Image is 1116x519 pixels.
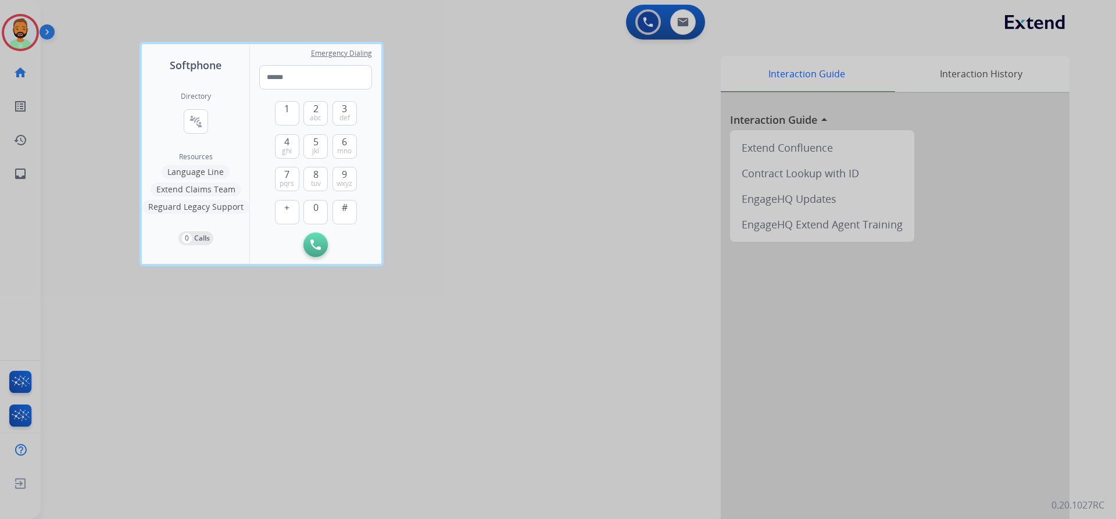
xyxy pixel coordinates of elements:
[178,231,213,245] button: 0Calls
[313,135,319,149] span: 5
[284,201,289,214] span: +
[313,167,319,181] span: 8
[275,134,299,159] button: 4ghi
[339,113,350,123] span: def
[311,49,372,58] span: Emergency Dialing
[303,134,328,159] button: 5jkl
[170,57,221,73] span: Softphone
[332,200,357,224] button: #
[182,233,192,244] p: 0
[189,114,203,128] mat-icon: connect_without_contact
[275,200,299,224] button: +
[313,102,319,116] span: 2
[1051,498,1104,512] p: 0.20.1027RC
[275,101,299,126] button: 1
[311,179,321,188] span: tuv
[275,167,299,191] button: 7pqrs
[142,200,249,214] button: Reguard Legacy Support
[342,201,348,214] span: #
[179,152,213,162] span: Resources
[313,201,319,214] span: 0
[284,135,289,149] span: 4
[162,165,230,179] button: Language Line
[151,182,241,196] button: Extend Claims Team
[342,102,347,116] span: 3
[303,200,328,224] button: 0
[280,179,294,188] span: pqrs
[194,233,210,244] p: Calls
[282,146,292,156] span: ghi
[310,113,321,123] span: abc
[342,167,347,181] span: 9
[303,167,328,191] button: 8tuv
[332,134,357,159] button: 6mno
[303,101,328,126] button: 2abc
[332,101,357,126] button: 3def
[337,146,352,156] span: mno
[284,167,289,181] span: 7
[332,167,357,191] button: 9wxyz
[284,102,289,116] span: 1
[181,92,211,101] h2: Directory
[342,135,347,149] span: 6
[312,146,319,156] span: jkl
[310,239,321,250] img: call-button
[337,179,352,188] span: wxyz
